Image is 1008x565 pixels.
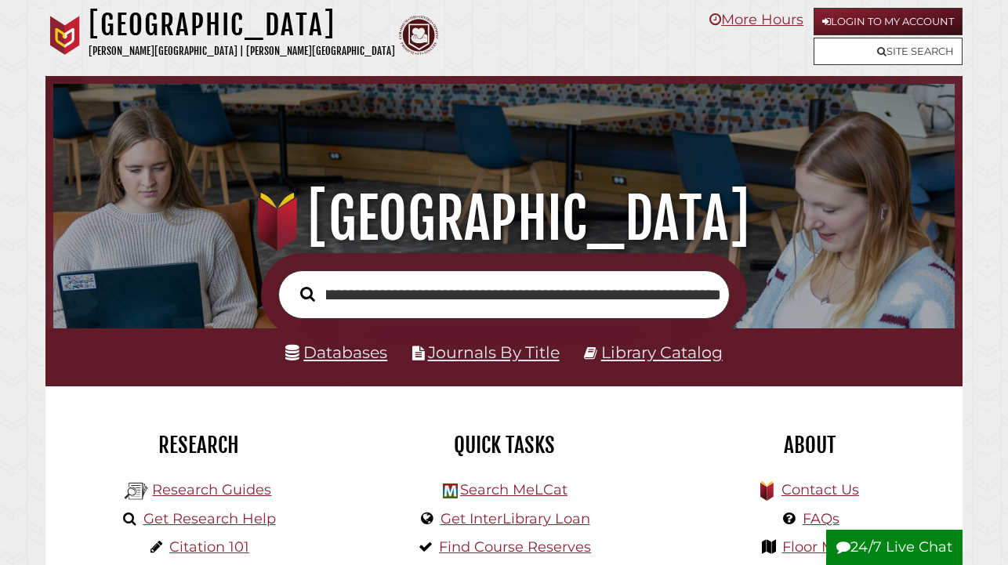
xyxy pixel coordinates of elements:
[443,484,458,498] img: Hekman Library Logo
[709,11,803,28] a: More Hours
[399,16,438,55] img: Calvin Theological Seminary
[68,184,939,253] h1: [GEOGRAPHIC_DATA]
[89,42,395,60] p: [PERSON_NAME][GEOGRAPHIC_DATA] | [PERSON_NAME][GEOGRAPHIC_DATA]
[814,38,963,65] a: Site Search
[300,286,315,302] i: Search
[125,480,148,503] img: Hekman Library Logo
[363,432,645,458] h2: Quick Tasks
[152,481,271,498] a: Research Guides
[669,432,951,458] h2: About
[460,481,567,498] a: Search MeLCat
[601,342,723,362] a: Library Catalog
[814,8,963,35] a: Login to My Account
[781,481,859,498] a: Contact Us
[441,510,590,527] a: Get InterLibrary Loan
[45,16,85,55] img: Calvin University
[782,538,860,556] a: Floor Maps
[89,8,395,42] h1: [GEOGRAPHIC_DATA]
[169,538,249,556] a: Citation 101
[57,432,339,458] h2: Research
[428,342,560,362] a: Journals By Title
[292,282,323,305] button: Search
[803,510,839,527] a: FAQs
[439,538,591,556] a: Find Course Reserves
[143,510,276,527] a: Get Research Help
[285,342,387,362] a: Databases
